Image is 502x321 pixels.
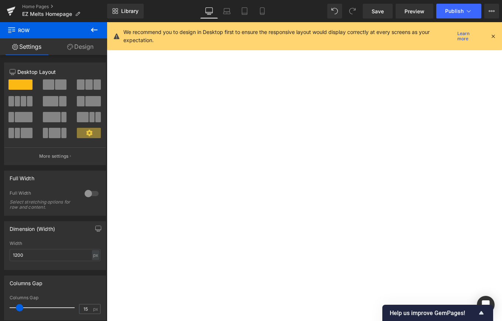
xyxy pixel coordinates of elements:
[390,310,477,317] span: Help us improve GemPages!
[10,241,100,246] div: Width
[404,7,424,15] span: Preview
[22,11,72,17] span: EZ Melts Homepage
[200,4,218,18] a: Desktop
[454,32,484,41] a: Learn more
[10,199,76,210] div: Select stretching options for row and content.
[10,249,100,261] input: auto
[10,68,100,76] p: Desktop Layout
[396,4,433,18] a: Preview
[10,276,42,286] div: Columns Gap
[218,4,236,18] a: Laptop
[327,4,342,18] button: Undo
[123,28,455,44] p: We recommend you to design in Desktop first to ensure the responsive layout would display correct...
[436,4,481,18] button: Publish
[39,153,69,160] p: More settings
[236,4,253,18] a: Tablet
[121,8,139,14] span: Library
[54,38,107,55] a: Design
[7,22,81,38] span: Row
[445,8,464,14] span: Publish
[107,4,144,18] a: New Library
[4,147,106,165] button: More settings
[10,295,100,300] div: Columns Gap
[484,4,499,18] button: More
[372,7,384,15] span: Save
[92,250,99,260] div: px
[10,190,77,198] div: Full Width
[390,308,486,317] button: Show survey - Help us improve GemPages!
[345,4,360,18] button: Redo
[10,171,34,181] div: Full Width
[477,296,495,314] div: Open Intercom Messenger
[22,4,107,10] a: Home Pages
[93,307,99,311] span: px
[253,4,271,18] a: Mobile
[10,222,55,232] div: Dimension (Width)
